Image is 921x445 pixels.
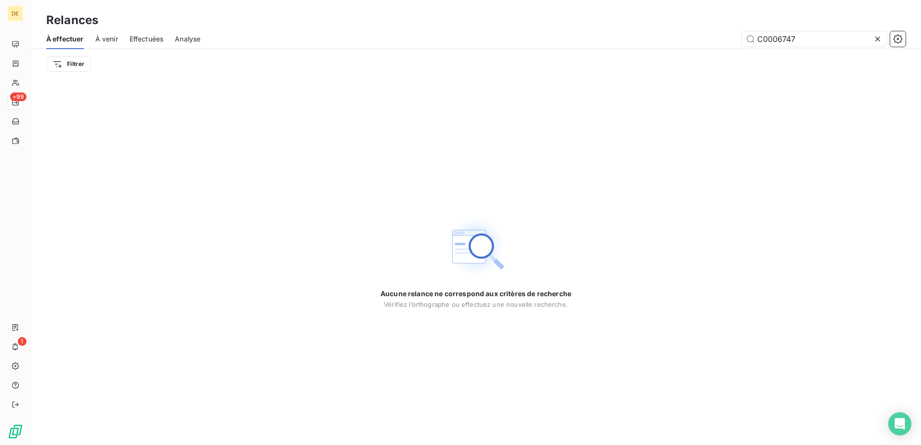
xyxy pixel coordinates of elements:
[381,289,571,299] span: Aucune relance ne correspond aux critères de recherche
[384,301,568,308] span: Vérifiez l’orthographe ou effectuez une nouvelle recherche.
[130,34,164,44] span: Effectuées
[888,412,911,435] div: Open Intercom Messenger
[95,34,118,44] span: À venir
[46,12,98,29] h3: Relances
[18,337,26,346] span: 1
[10,92,26,101] span: +99
[8,6,23,21] div: DE
[46,56,91,72] button: Filtrer
[8,424,23,439] img: Logo LeanPay
[445,216,507,277] img: Empty state
[46,34,84,44] span: À effectuer
[175,34,200,44] span: Analyse
[742,31,886,47] input: Rechercher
